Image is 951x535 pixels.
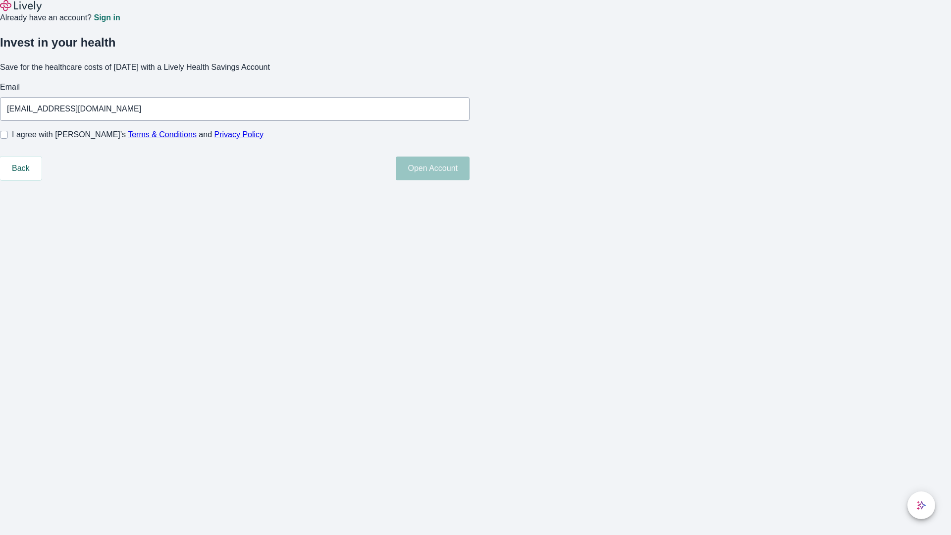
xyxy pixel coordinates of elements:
svg: Lively AI Assistant [916,500,926,510]
span: I agree with [PERSON_NAME]’s and [12,129,264,141]
button: chat [907,491,935,519]
a: Privacy Policy [214,130,264,139]
a: Sign in [94,14,120,22]
a: Terms & Conditions [128,130,197,139]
